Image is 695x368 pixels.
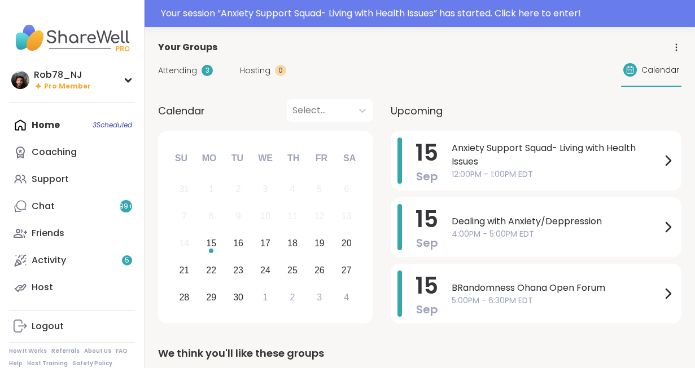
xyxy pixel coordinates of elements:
[226,178,251,202] div: Not available Tuesday, September 2nd, 2025
[226,285,251,309] div: Choose Tuesday, September 30th, 2025
[9,274,135,301] a: Host
[317,290,322,305] div: 3
[158,65,197,77] span: Attending
[199,232,224,256] div: Choose Monday, September 15th, 2025
[32,254,66,267] div: Activity
[9,347,47,355] a: How It Works
[307,178,331,202] div: Not available Friday, September 5th, 2025
[334,178,359,202] div: Not available Saturday, September 6th, 2025
[281,205,305,229] div: Not available Thursday, September 11th, 2025
[452,141,661,169] span: Anxiety Support Squad- Living with Health Issues
[119,202,133,211] span: 99 +
[32,227,64,240] div: Friends
[240,65,270,77] span: Hosting
[334,205,359,229] div: Not available Saturday, September 13th, 2025
[172,232,196,256] div: Not available Sunday, September 14th, 2025
[334,232,359,256] div: Choose Saturday, September 20th, 2025
[334,285,359,309] div: Choose Saturday, October 4th, 2025
[416,270,438,302] span: 15
[452,281,661,295] span: BRandomness Ohana Open Forum
[275,65,286,76] div: 0
[172,258,196,282] div: Choose Sunday, September 21st, 2025
[260,236,270,251] div: 17
[51,347,80,355] a: Referrals
[281,178,305,202] div: Not available Thursday, September 4th, 2025
[158,345,681,361] div: We think you'll like these groups
[158,103,205,118] span: Calendar
[287,263,298,278] div: 25
[344,290,349,305] div: 4
[290,181,295,197] div: 4
[9,313,135,340] a: Logout
[172,178,196,202] div: Not available Sunday, August 31st, 2025
[199,178,224,202] div: Not available Monday, September 1st, 2025
[32,146,77,158] div: Coaching
[9,18,135,57] img: ShareWell Nav Logo
[9,220,135,247] a: Friends
[233,290,243,305] div: 30
[225,146,250,171] div: Tu
[253,258,278,282] div: Choose Wednesday, September 24th, 2025
[202,65,213,76] div: 3
[314,263,325,278] div: 26
[641,64,679,76] span: Calendar
[161,7,688,20] div: Your session “ Anxiety Support Squad- Living with Health Issues ” has started. Click here to enter!
[452,215,661,228] span: Dealing with Anxiety/Deppression
[9,193,135,220] a: Chat99+
[9,360,23,367] a: Help
[314,209,325,224] div: 12
[116,347,128,355] a: FAQ
[32,281,53,294] div: Host
[32,200,55,212] div: Chat
[287,209,298,224] div: 11
[314,236,325,251] div: 19
[9,247,135,274] a: Activity5
[452,169,661,180] span: 12:00PM - 1:00PM EDT
[391,103,443,118] span: Upcoming
[452,228,661,240] span: 4:00PM - 5:00PM EDT
[307,205,331,229] div: Not available Friday, September 12th, 2025
[9,166,135,193] a: Support
[342,209,352,224] div: 13
[281,258,305,282] div: Choose Thursday, September 25th, 2025
[334,258,359,282] div: Choose Saturday, September 27th, 2025
[281,146,306,171] div: Th
[344,181,349,197] div: 6
[171,176,360,311] div: month 2025-09
[125,256,129,265] span: 5
[34,69,91,81] div: Rob78_NJ
[342,263,352,278] div: 27
[226,258,251,282] div: Choose Tuesday, September 23rd, 2025
[72,360,112,367] a: Safety Policy
[307,232,331,256] div: Choose Friday, September 19th, 2025
[253,232,278,256] div: Choose Wednesday, September 17th, 2025
[196,146,221,171] div: Mo
[281,285,305,309] div: Choose Thursday, October 2nd, 2025
[317,181,322,197] div: 5
[416,203,438,235] span: 15
[281,232,305,256] div: Choose Thursday, September 18th, 2025
[27,360,68,367] a: Host Training
[206,236,216,251] div: 15
[253,205,278,229] div: Not available Wednesday, September 10th, 2025
[253,285,278,309] div: Choose Wednesday, October 1st, 2025
[9,139,135,166] a: Coaching
[182,209,187,224] div: 7
[236,209,241,224] div: 9
[199,258,224,282] div: Choose Monday, September 22nd, 2025
[209,209,214,224] div: 8
[263,290,268,305] div: 1
[209,181,214,197] div: 1
[260,263,270,278] div: 24
[179,236,189,251] div: 14
[226,205,251,229] div: Not available Tuesday, September 9th, 2025
[233,263,243,278] div: 23
[452,295,661,307] span: 5:00PM - 6:30PM EDT
[11,71,29,89] img: Rob78_NJ
[253,178,278,202] div: Not available Wednesday, September 3rd, 2025
[260,209,270,224] div: 10
[84,347,111,355] a: About Us
[169,146,194,171] div: Su
[416,137,438,169] span: 15
[199,205,224,229] div: Not available Monday, September 8th, 2025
